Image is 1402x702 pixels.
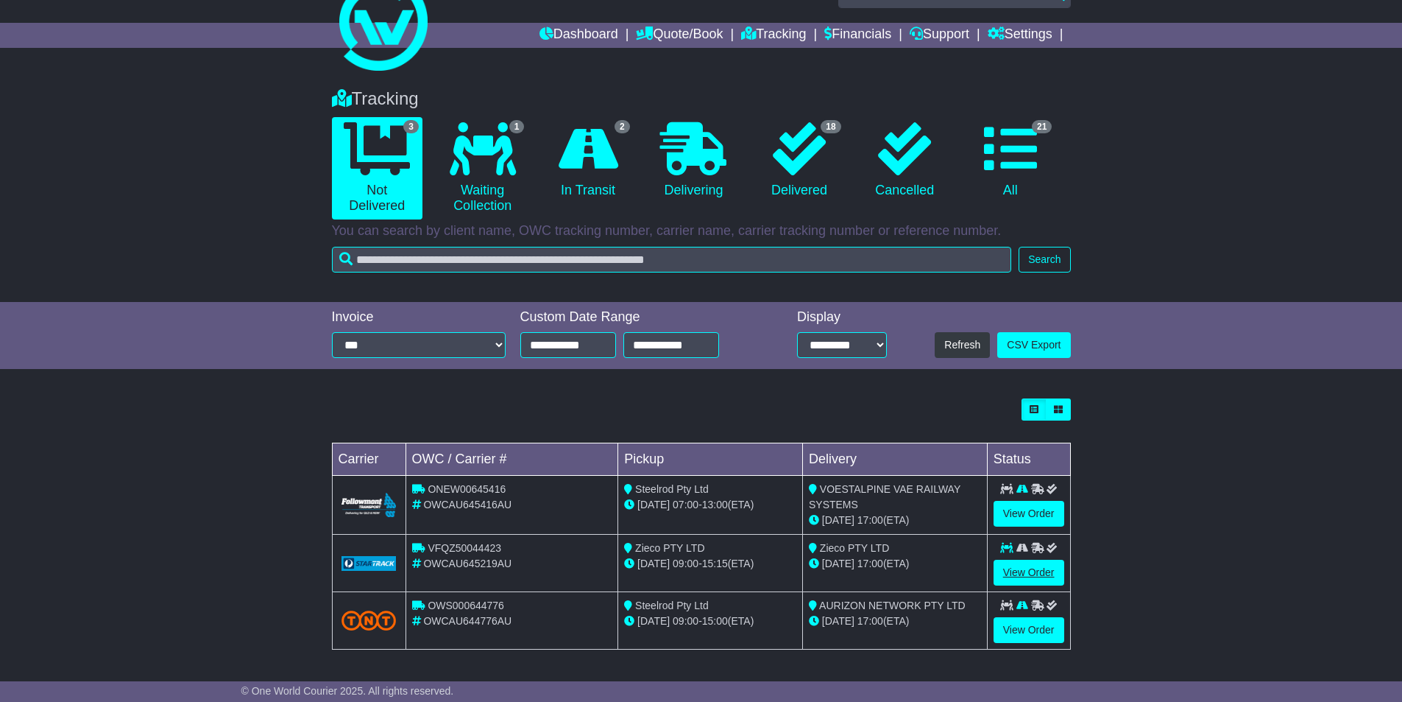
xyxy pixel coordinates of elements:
a: CSV Export [997,332,1070,358]
a: Tracking [741,23,806,48]
span: 15:15 [702,558,728,569]
div: - (ETA) [624,556,796,572]
a: View Order [994,560,1064,586]
span: 09:00 [673,558,698,569]
span: 07:00 [673,499,698,510]
a: Financials [824,23,891,48]
span: © One World Courier 2025. All rights reserved. [241,685,454,697]
div: - (ETA) [624,497,796,513]
span: [DATE] [822,558,854,569]
span: 21 [1032,120,1052,133]
span: Zieco PTY LTD [820,542,889,554]
td: Status [987,443,1070,476]
button: Search [1019,247,1070,273]
span: Steelrod Pty Ltd [635,600,709,611]
a: 18 Delivered [754,117,844,204]
span: OWCAU645219AU [423,558,511,569]
div: (ETA) [809,614,981,629]
img: TNT_Domestic.png [341,611,397,631]
span: 18 [821,120,840,133]
span: 17:00 [857,558,883,569]
span: OWCAU645416AU [423,499,511,510]
a: Support [910,23,969,48]
div: Custom Date Range [520,309,757,326]
img: GetCarrierServiceLogo [341,556,397,571]
div: Tracking [325,88,1078,110]
span: OWCAU644776AU [423,615,511,627]
div: Invoice [332,309,506,326]
span: 3 [403,120,419,133]
a: Quote/Book [636,23,723,48]
div: (ETA) [809,556,981,572]
span: Steelrod Pty Ltd [635,483,709,495]
span: [DATE] [822,514,854,526]
span: [DATE] [637,615,670,627]
span: Zieco PTY LTD [635,542,704,554]
span: 09:00 [673,615,698,627]
td: Carrier [332,443,406,476]
a: Cancelled [860,117,950,204]
span: 13:00 [702,499,728,510]
span: 15:00 [702,615,728,627]
span: 17:00 [857,615,883,627]
a: 1 Waiting Collection [437,117,528,220]
a: 3 Not Delivered [332,117,422,220]
a: Dashboard [539,23,618,48]
span: [DATE] [637,499,670,510]
span: [DATE] [637,558,670,569]
a: Delivering [648,117,739,204]
span: [DATE] [822,615,854,627]
span: 2 [615,120,630,133]
a: 21 All [965,117,1055,204]
div: (ETA) [809,513,981,528]
td: Pickup [618,443,803,476]
img: Followmont_Transport.png [341,493,397,517]
span: VOESTALPINE VAE RAILWAY SYSTEMS [809,483,960,510]
p: You can search by client name, OWC tracking number, carrier name, carrier tracking number or refe... [332,223,1071,239]
span: OWS000644776 [428,600,504,611]
div: - (ETA) [624,614,796,629]
a: View Order [994,501,1064,527]
div: Display [797,309,887,326]
span: AURIZON NETWORK PTY LTD [819,600,966,611]
a: View Order [994,617,1064,643]
td: Delivery [802,443,987,476]
td: OWC / Carrier # [406,443,618,476]
a: 2 In Transit [542,117,633,204]
span: 17:00 [857,514,883,526]
span: ONEW00645416 [428,483,506,495]
span: 1 [509,120,525,133]
span: VFQZ50044423 [428,542,501,554]
a: Settings [988,23,1052,48]
button: Refresh [935,332,990,358]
